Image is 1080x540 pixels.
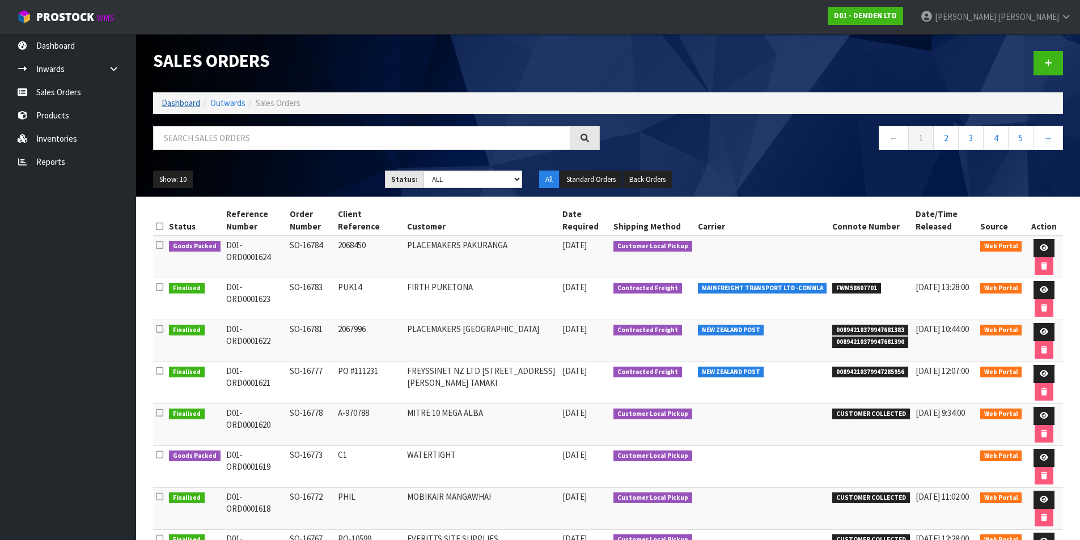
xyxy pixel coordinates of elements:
[562,449,587,460] span: [DATE]
[832,283,881,294] span: FWM58607701
[832,325,908,336] span: 00894210379947681383
[916,324,969,334] span: [DATE] 10:44:00
[169,450,221,462] span: Goods Packed
[913,205,977,236] th: Date/Time Released
[698,283,827,294] span: MAINFREIGHT TRANSPORT LTD -CONWLA
[287,488,335,530] td: SO-16772
[611,205,695,236] th: Shipping Method
[562,407,587,418] span: [DATE]
[698,367,764,378] span: NEW ZEALAND POST
[287,362,335,404] td: SO-16777
[695,205,830,236] th: Carrier
[36,10,94,24] span: ProStock
[404,446,559,488] td: WATERTIGHT
[834,11,897,20] strong: D01 - DEMDEN LTD
[980,241,1022,252] span: Web Portal
[404,362,559,404] td: FREYSSINET NZ LTD [STREET_ADDRESS][PERSON_NAME] TAMAKI
[613,241,692,252] span: Customer Local Pickup
[169,367,205,378] span: Finalised
[562,491,587,502] span: [DATE]
[223,320,287,362] td: D01-ORD0001622
[210,97,245,108] a: Outwards
[287,320,335,362] td: SO-16781
[169,325,205,336] span: Finalised
[162,97,200,108] a: Dashboard
[977,205,1025,236] th: Source
[404,488,559,530] td: MOBIKAIR MANGAWHAI
[287,236,335,278] td: SO-16784
[998,11,1059,22] span: [PERSON_NAME]
[980,492,1022,504] span: Web Portal
[980,367,1022,378] span: Web Portal
[1033,126,1063,150] a: →
[335,320,405,362] td: 2067996
[613,450,692,462] span: Customer Local Pickup
[335,404,405,446] td: A-970788
[560,205,611,236] th: Date Required
[153,126,570,150] input: Search sales orders
[613,283,682,294] span: Contracted Freight
[832,367,908,378] span: 00894210379947285956
[832,492,910,504] span: CUSTOMER COLLECTED
[335,205,405,236] th: Client Reference
[223,236,287,278] td: D01-ORD0001624
[169,409,205,420] span: Finalised
[983,126,1009,150] a: 4
[933,126,959,150] a: 2
[980,325,1022,336] span: Web Portal
[335,278,405,320] td: PUK14
[916,282,969,292] span: [DATE] 13:28:00
[153,51,600,71] h1: Sales Orders
[916,365,969,376] span: [DATE] 12:07:00
[169,241,221,252] span: Goods Packed
[166,205,223,236] th: Status
[223,446,287,488] td: D01-ORD0001619
[287,404,335,446] td: SO-16778
[958,126,984,150] a: 3
[96,12,114,23] small: WMS
[335,446,405,488] td: C1
[617,126,1064,154] nav: Page navigation
[1008,126,1034,150] a: 5
[1024,205,1063,236] th: Action
[287,278,335,320] td: SO-16783
[916,407,965,418] span: [DATE] 9:34:00
[879,126,909,150] a: ←
[623,171,672,189] button: Back Orders
[562,365,587,376] span: [DATE]
[539,171,559,189] button: All
[335,362,405,404] td: PO #111231
[404,236,559,278] td: PLACEMAKERS PAKURANGA
[223,362,287,404] td: D01-ORD0001621
[169,492,205,504] span: Finalised
[980,283,1022,294] span: Web Portal
[562,324,587,334] span: [DATE]
[562,240,587,250] span: [DATE]
[560,171,622,189] button: Standard Orders
[562,282,587,292] span: [DATE]
[223,205,287,236] th: Reference Number
[223,278,287,320] td: D01-ORD0001623
[404,278,559,320] td: FIRTH PUKETONA
[223,404,287,446] td: D01-ORD0001620
[613,409,692,420] span: Customer Local Pickup
[153,171,193,189] button: Show: 10
[17,10,31,24] img: cube-alt.png
[404,404,559,446] td: MITRE 10 MEGA ALBA
[613,492,692,504] span: Customer Local Pickup
[391,175,418,184] strong: Status:
[256,97,300,108] span: Sales Orders
[980,450,1022,462] span: Web Portal
[613,325,682,336] span: Contracted Freight
[169,283,205,294] span: Finalised
[613,367,682,378] span: Contracted Freight
[832,337,908,348] span: 00894210379947681390
[908,126,934,150] a: 1
[829,205,913,236] th: Connote Number
[832,409,910,420] span: CUSTOMER COLLECTED
[335,488,405,530] td: PHIL
[698,325,764,336] span: NEW ZEALAND POST
[335,236,405,278] td: 2068450
[916,491,969,502] span: [DATE] 11:02:00
[287,446,335,488] td: SO-16773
